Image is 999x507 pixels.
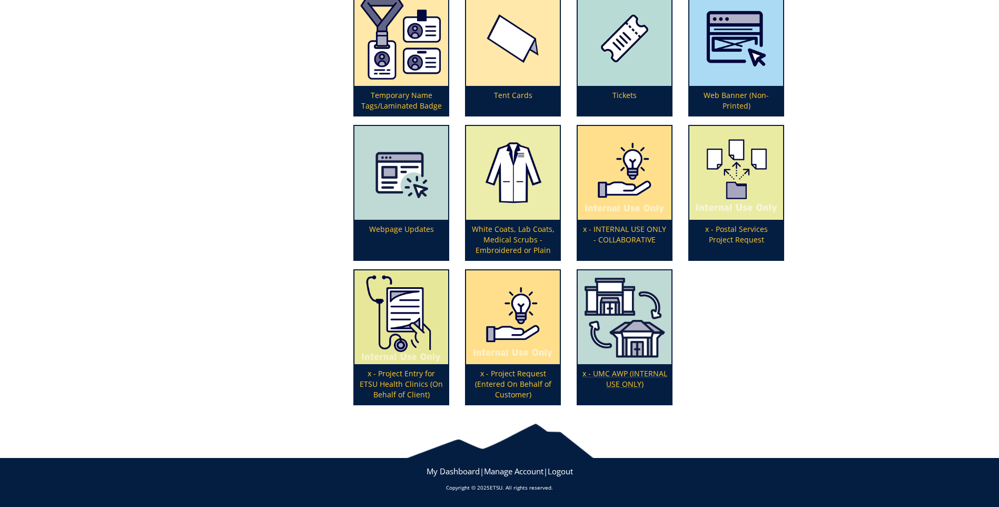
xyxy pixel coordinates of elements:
[354,220,448,260] p: Webpage Updates
[466,270,560,404] a: x - Project Request (Entered On Behalf of Customer)
[578,270,671,364] img: production%20for%20umc%20directed%20awp%20projects-61f00b0ae89042.07287022.png
[427,466,480,476] a: My Dashboard
[578,126,671,220] img: collaborative%20projects-5c390ffda7fc41.94556770.png
[466,270,560,364] img: collaborative%20projects-5c390ffda7fc41.94556770.png
[354,86,448,115] p: Temporary Name Tags/Laminated Badge
[466,220,560,260] p: White Coats, Lab Coats, Medical Scrubs - Embroidered or Plain
[466,126,560,220] img: white-coats-59494ae0f124e6.28169724.png
[578,270,671,404] a: x - UMC AWP (INTERNAL USE ONLY)
[484,466,543,476] a: Manage Account
[354,126,448,220] img: virtual%20recruitment%20website%20work-62ec1ca6e85fd8.50011709.png
[548,466,573,476] a: Logout
[354,270,448,364] img: clinic%20project%20internal-5d8a840d09b6f5.26625743.png
[354,364,448,404] p: x - Project Entry for ETSU Health Clinics (On Behalf of Client)
[578,126,671,260] a: x - INTERNAL USE ONLY - COLLABORATIVE
[466,364,560,404] p: x - Project Request (Entered On Behalf of Customer)
[578,364,671,404] p: x - UMC AWP (INTERNAL USE ONLY)
[578,86,671,115] p: Tickets
[578,220,671,260] p: x - INTERNAL USE ONLY - COLLABORATIVE
[689,220,783,260] p: x - Postal Services Project Request
[354,270,448,404] a: x - Project Entry for ETSU Health Clinics (On Behalf of Client)
[689,86,783,115] p: Web Banner (Non-Printed)
[466,86,560,115] p: Tent Cards
[689,126,783,220] img: outsourcing%20internal%20use-5c647ee7095515.28580629.png
[466,126,560,260] a: White Coats, Lab Coats, Medical Scrubs - Embroidered or Plain
[689,126,783,260] a: x - Postal Services Project Request
[490,484,502,491] a: ETSU
[354,126,448,260] a: Webpage Updates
